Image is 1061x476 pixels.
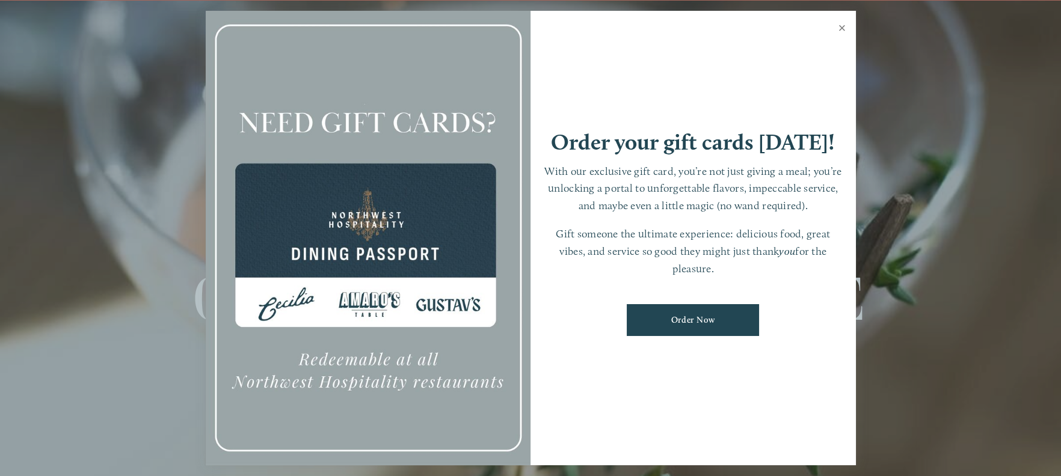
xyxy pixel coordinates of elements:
[779,245,795,257] em: you
[627,304,759,336] a: Order Now
[543,225,844,277] p: Gift someone the ultimate experience: delicious food, great vibes, and service so good they might...
[543,163,844,215] p: With our exclusive gift card, you’re not just giving a meal; you’re unlocking a portal to unforge...
[551,131,835,153] h1: Order your gift cards [DATE]!
[831,13,854,46] a: Close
